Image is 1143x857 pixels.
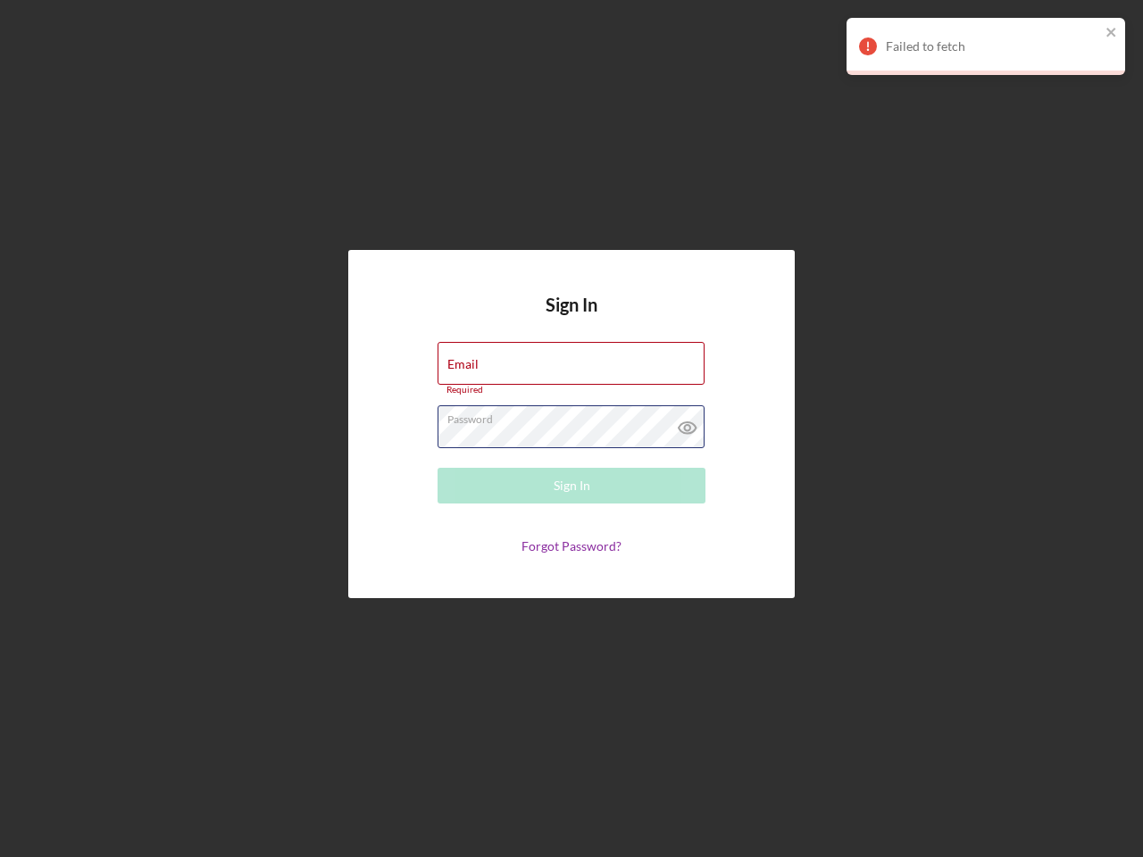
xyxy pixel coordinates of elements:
button: Sign In [438,468,705,503]
h4: Sign In [546,295,597,342]
button: close [1105,25,1118,42]
div: Failed to fetch [886,39,1100,54]
label: Password [447,406,705,426]
div: Sign In [554,468,590,503]
div: Required [438,385,705,395]
a: Forgot Password? [521,538,622,553]
label: Email [447,357,479,371]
